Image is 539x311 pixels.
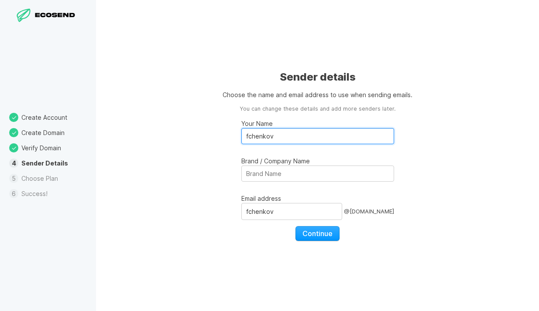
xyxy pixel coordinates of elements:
p: Choose the name and email address to use when sending emails. [223,90,412,99]
input: Email address@[DOMAIN_NAME] [241,203,342,220]
p: Email address [241,194,394,203]
input: Brand / Company Name [241,166,394,182]
h1: Sender details [280,70,356,84]
div: @ [DOMAIN_NAME] [344,203,394,220]
span: Continue [302,229,333,238]
p: Brand / Company Name [241,156,394,166]
aside: You can change these details and add more senders later. [240,105,395,113]
p: Your Name [241,119,394,128]
input: Your Name [241,128,394,144]
button: Continue [295,226,340,241]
